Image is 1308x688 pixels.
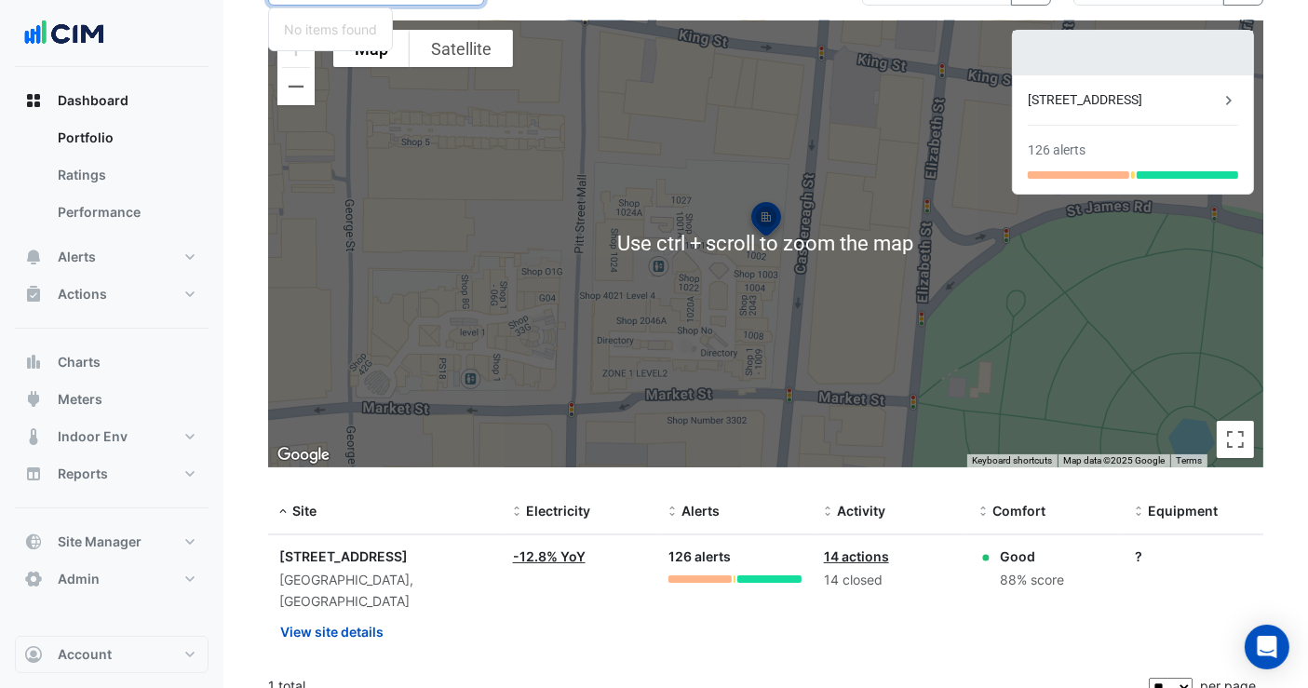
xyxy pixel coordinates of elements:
[58,533,142,551] span: Site Manager
[1135,546,1268,566] div: ?
[269,16,392,43] div: No items found
[58,645,112,664] span: Account
[273,443,334,467] img: Google
[1245,625,1289,669] div: Open Intercom Messenger
[24,285,43,304] app-icon: Actions
[24,427,43,446] app-icon: Indoor Env
[15,560,209,598] button: Admin
[279,615,384,648] button: View site details
[992,503,1045,519] span: Comfort
[279,570,491,613] div: [GEOGRAPHIC_DATA], [GEOGRAPHIC_DATA]
[58,465,108,483] span: Reports
[24,248,43,266] app-icon: Alerts
[15,238,209,276] button: Alerts
[58,353,101,371] span: Charts
[1000,570,1064,591] div: 88% score
[1148,503,1218,519] span: Equipment
[277,68,315,105] button: Zoom out
[837,503,885,519] span: Activity
[24,353,43,371] app-icon: Charts
[15,455,209,492] button: Reports
[15,381,209,418] button: Meters
[972,454,1052,467] button: Keyboard shortcuts
[58,91,128,110] span: Dashboard
[1217,421,1254,458] button: Toggle fullscreen view
[824,548,889,564] a: 14 actions
[15,523,209,560] button: Site Manager
[824,570,957,591] div: 14 closed
[526,503,590,519] span: Electricity
[15,636,209,673] button: Account
[273,443,334,467] a: Open this area in Google Maps (opens a new window)
[1000,546,1064,566] div: Good
[279,546,491,566] div: [STREET_ADDRESS]
[1028,141,1086,160] div: 126 alerts
[513,548,586,564] a: -12.8% YoY
[292,503,317,519] span: Site
[58,390,102,409] span: Meters
[410,30,513,67] button: Show satellite imagery
[58,427,128,446] span: Indoor Env
[58,248,96,266] span: Alerts
[43,119,209,156] a: Portfolio
[15,276,209,313] button: Actions
[15,82,209,119] button: Dashboard
[15,418,209,455] button: Indoor Env
[681,503,720,519] span: Alerts
[24,533,43,551] app-icon: Site Manager
[43,156,209,194] a: Ratings
[22,15,106,52] img: Company Logo
[668,546,802,568] div: 126 alerts
[43,194,209,231] a: Performance
[58,570,100,588] span: Admin
[24,390,43,409] app-icon: Meters
[24,91,43,110] app-icon: Dashboard
[24,570,43,588] app-icon: Admin
[15,119,209,238] div: Dashboard
[268,7,393,51] ng-dropdown-panel: Options list
[1063,455,1165,465] span: Map data ©2025 Google
[1028,90,1220,110] div: [STREET_ADDRESS]
[15,344,209,381] button: Charts
[1176,455,1202,465] a: Terms
[24,465,43,483] app-icon: Reports
[58,285,107,304] span: Actions
[746,199,787,244] img: site-pin-selected.svg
